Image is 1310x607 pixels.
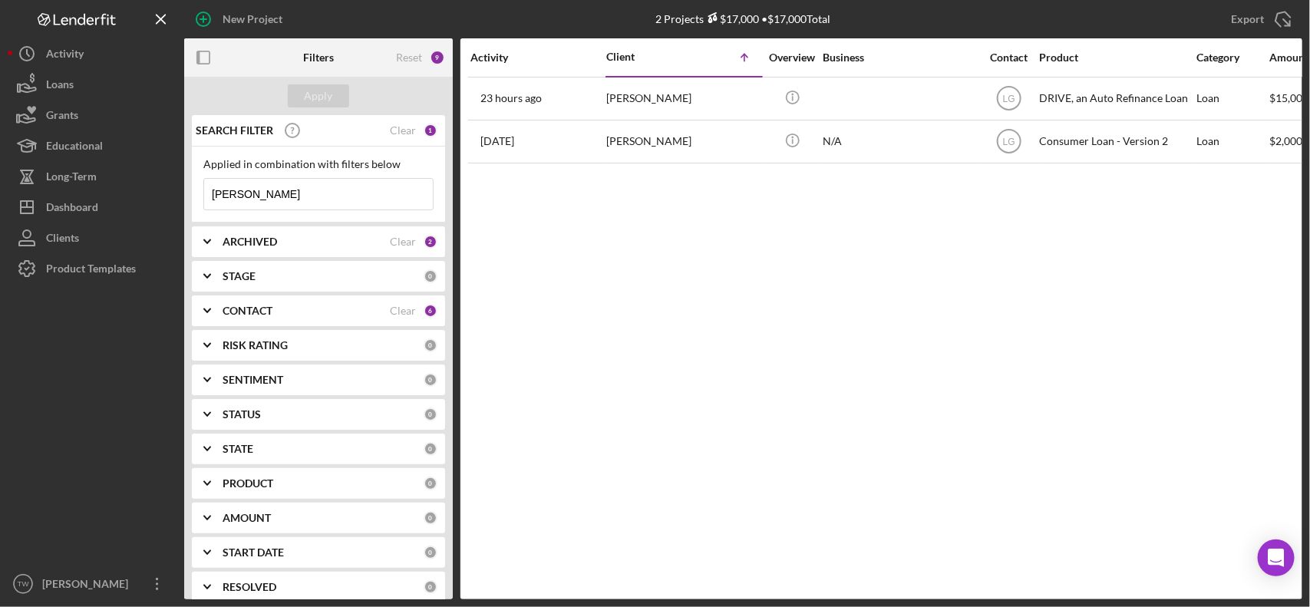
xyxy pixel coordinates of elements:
div: Educational [46,130,103,165]
b: STAGE [223,270,256,282]
time: 2025-09-17 15:43 [480,92,542,104]
div: Clear [390,305,416,317]
b: PRODUCT [223,477,273,490]
div: 0 [424,407,437,421]
span: $15,000 [1269,91,1308,104]
text: TW [18,580,30,589]
div: Activity [46,38,84,73]
div: [PERSON_NAME] [606,78,760,119]
div: 2 Projects • $17,000 Total [656,12,831,25]
div: Consumer Loan - Version 2 [1039,121,1193,162]
button: TW[PERSON_NAME] [8,569,177,599]
button: Dashboard [8,192,177,223]
div: Dashboard [46,192,98,226]
div: 9 [430,50,445,65]
div: Open Intercom Messenger [1258,539,1295,576]
text: LG [1002,94,1015,104]
div: Clear [390,124,416,137]
div: Export [1231,4,1264,35]
b: SEARCH FILTER [196,124,273,137]
div: Business [823,51,976,64]
time: 2025-09-15 18:59 [480,135,514,147]
div: Category [1196,51,1268,64]
div: 0 [424,373,437,387]
div: [PERSON_NAME] [38,569,138,603]
b: STATE [223,443,253,455]
div: Long-Term [46,161,97,196]
div: Product Templates [46,253,136,288]
div: Contact [980,51,1038,64]
div: Loans [46,69,74,104]
div: Grants [46,100,78,134]
b: Filters [303,51,334,64]
button: Educational [8,130,177,161]
div: Client [606,51,683,63]
b: AMOUNT [223,512,271,524]
div: 1 [424,124,437,137]
div: Reset [396,51,422,64]
button: Clients [8,223,177,253]
b: SENTIMENT [223,374,283,386]
div: N/A [823,121,976,162]
button: Loans [8,69,177,100]
b: RESOLVED [223,581,276,593]
div: New Project [223,4,282,35]
div: Loan [1196,78,1268,119]
button: Activity [8,38,177,69]
b: RISK RATING [223,339,288,351]
div: 0 [424,477,437,490]
div: Apply [305,84,333,107]
b: START DATE [223,546,284,559]
div: [PERSON_NAME] [606,121,760,162]
button: Apply [288,84,349,107]
div: 0 [424,580,437,594]
div: 0 [424,338,437,352]
b: CONTACT [223,305,272,317]
div: 0 [424,511,437,525]
span: $2,000 [1269,134,1302,147]
div: 6 [424,304,437,318]
div: Applied in combination with filters below [203,158,434,170]
text: LG [1002,137,1015,147]
button: Grants [8,100,177,130]
div: Activity [470,51,605,64]
div: Product [1039,51,1193,64]
div: 0 [424,546,437,559]
button: Export [1216,4,1302,35]
b: ARCHIVED [223,236,277,248]
div: 0 [424,442,437,456]
button: New Project [184,4,298,35]
div: 0 [424,269,437,283]
div: DRIVE, an Auto Refinance Loan [1039,78,1193,119]
button: Product Templates [8,253,177,284]
b: STATUS [223,408,261,421]
div: Clear [390,236,416,248]
div: Loan [1196,121,1268,162]
div: $17,000 [704,12,760,25]
div: Overview [764,51,821,64]
div: 2 [424,235,437,249]
button: Long-Term [8,161,177,192]
div: Clients [46,223,79,257]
